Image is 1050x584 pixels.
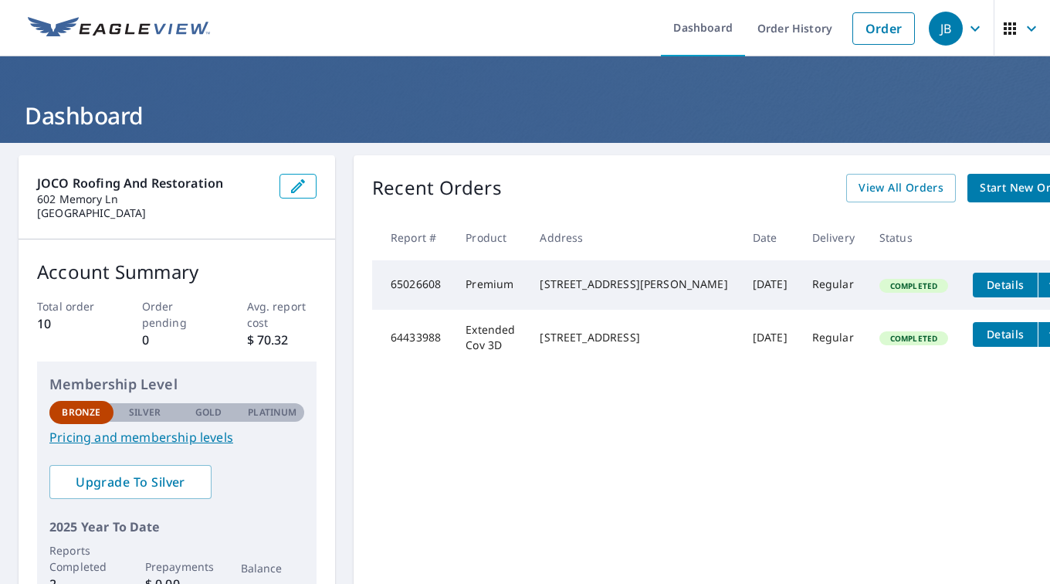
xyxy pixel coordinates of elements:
th: Report # [372,215,453,260]
th: Address [527,215,740,260]
p: Bronze [62,406,100,419]
p: Silver [129,406,161,419]
p: 2025 Year To Date [49,518,304,536]
img: EV Logo [28,17,210,40]
span: Completed [881,280,947,291]
p: Avg. report cost [247,298,317,331]
p: [GEOGRAPHIC_DATA] [37,206,267,220]
p: JOCO Roofing and Restoration [37,174,267,192]
a: Upgrade To Silver [49,465,212,499]
p: Platinum [248,406,296,419]
div: [STREET_ADDRESS] [540,330,727,345]
p: 0 [142,331,212,349]
th: Date [740,215,800,260]
a: Pricing and membership levels [49,428,304,446]
p: $ 70.32 [247,331,317,349]
div: JB [929,12,963,46]
p: Membership Level [49,374,304,395]
p: Total order [37,298,107,314]
p: 10 [37,314,107,333]
span: Details [982,277,1028,292]
a: Order [852,12,915,45]
td: Extended Cov 3D [453,310,527,365]
span: Upgrade To Silver [62,474,199,491]
button: detailsBtn-64433988 [973,322,1038,347]
p: Balance [241,560,305,576]
td: Regular [800,260,867,310]
p: Prepayments [145,559,209,575]
span: Completed [881,333,947,344]
td: [DATE] [740,310,800,365]
td: Premium [453,260,527,310]
h1: Dashboard [19,100,1031,131]
p: Account Summary [37,258,317,286]
span: Details [982,327,1028,341]
a: View All Orders [846,174,956,202]
p: Recent Orders [372,174,502,202]
th: Delivery [800,215,867,260]
td: 65026608 [372,260,453,310]
button: detailsBtn-65026608 [973,273,1038,297]
p: Reports Completed [49,542,113,575]
p: 602 Memory Ln [37,192,267,206]
p: Gold [195,406,222,419]
div: [STREET_ADDRESS][PERSON_NAME] [540,277,727,292]
p: Order pending [142,298,212,331]
td: Regular [800,310,867,365]
th: Status [867,215,960,260]
th: Product [453,215,527,260]
td: 64433988 [372,310,453,365]
td: [DATE] [740,260,800,310]
span: View All Orders [859,178,943,198]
